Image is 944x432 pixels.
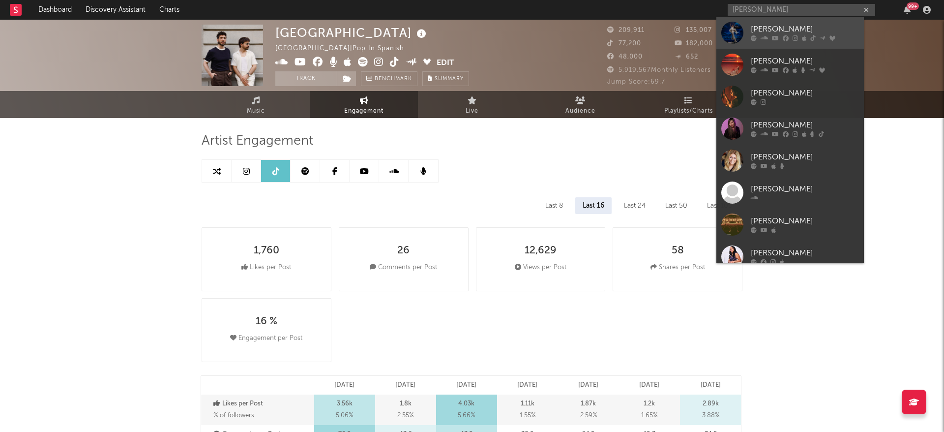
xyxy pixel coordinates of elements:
[675,27,712,33] span: 135,007
[437,57,455,69] button: Edit
[607,54,643,60] span: 48,000
[664,105,713,117] span: Playlists/Charts
[395,379,415,391] p: [DATE]
[644,398,655,410] p: 1.2k
[336,410,353,422] span: 5.06 %
[458,398,474,410] p: 4.03k
[607,27,645,33] span: 209,911
[672,245,684,257] div: 58
[617,197,653,214] div: Last 24
[751,120,859,131] div: [PERSON_NAME]
[751,216,859,227] div: [PERSON_NAME]
[728,4,875,16] input: Search for artists
[466,105,478,117] span: Live
[716,177,864,209] a: [PERSON_NAME]
[275,25,429,41] div: [GEOGRAPHIC_DATA]
[521,398,534,410] p: 1.11k
[520,410,535,422] span: 1.55 %
[580,410,597,422] span: 2.59 %
[578,379,598,391] p: [DATE]
[202,91,310,118] a: Music
[230,333,302,344] div: Engagement per Post
[634,91,742,118] a: Playlists/Charts
[458,410,475,422] span: 5.66 %
[525,245,557,257] div: 12,629
[400,398,412,410] p: 1.8k
[344,105,383,117] span: Engagement
[607,67,711,73] span: 5,919,567 Monthly Listeners
[701,379,721,391] p: [DATE]
[517,379,537,391] p: [DATE]
[716,113,864,145] a: [PERSON_NAME]
[716,241,864,273] a: [PERSON_NAME]
[575,197,612,214] div: Last 16
[751,88,859,99] div: [PERSON_NAME]
[275,71,337,86] button: Track
[418,91,526,118] a: Live
[526,91,634,118] a: Audience
[435,76,464,82] span: Summary
[675,54,699,60] span: 652
[716,209,864,241] a: [PERSON_NAME]
[202,135,313,147] span: Artist Engagement
[581,398,596,410] p: 1.87k
[456,379,476,391] p: [DATE]
[397,410,413,422] span: 2.55 %
[751,24,859,35] div: [PERSON_NAME]
[904,6,911,14] button: 99+
[565,105,595,117] span: Audience
[751,152,859,163] div: [PERSON_NAME]
[702,410,719,422] span: 3.88 %
[607,79,665,85] span: Jump Score: 69.7
[375,73,412,85] span: Benchmark
[256,316,277,328] div: 16 %
[716,17,864,49] a: [PERSON_NAME]
[334,379,354,391] p: [DATE]
[703,398,719,410] p: 2.89k
[241,262,291,274] div: Likes per Post
[751,56,859,67] div: [PERSON_NAME]
[675,40,713,47] span: 182,000
[275,43,415,55] div: [GEOGRAPHIC_DATA] | Pop in Spanish
[650,262,705,274] div: Shares per Post
[515,262,566,274] div: Views per Post
[247,105,265,117] span: Music
[310,91,418,118] a: Engagement
[716,81,864,113] a: [PERSON_NAME]
[716,145,864,177] a: [PERSON_NAME]
[716,49,864,81] a: [PERSON_NAME]
[907,2,919,10] div: 99 +
[370,262,437,274] div: Comments per Post
[700,197,740,214] div: Last 100
[337,398,353,410] p: 3.56k
[639,379,659,391] p: [DATE]
[422,71,469,86] button: Summary
[213,412,254,419] span: % of followers
[397,245,410,257] div: 26
[213,398,312,410] p: Likes per Post
[254,245,279,257] div: 1,760
[641,410,657,422] span: 1.65 %
[751,247,859,259] div: [PERSON_NAME]
[361,71,417,86] a: Benchmark
[658,197,695,214] div: Last 50
[607,40,641,47] span: 77,200
[538,197,570,214] div: Last 8
[751,184,859,195] div: [PERSON_NAME]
